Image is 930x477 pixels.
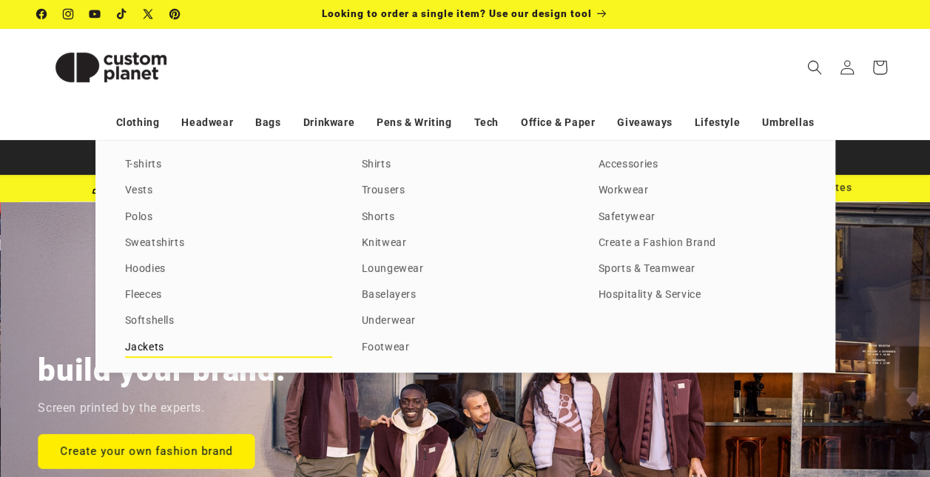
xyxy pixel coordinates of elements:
a: Hospitality & Service [599,285,806,305]
a: T-shirts [125,155,332,175]
a: Shirts [362,155,569,175]
h2: build your brand. [38,350,286,390]
a: Knitwear [362,233,569,253]
a: Headwear [181,110,233,136]
a: Fleeces [125,285,332,305]
a: Clothing [116,110,160,136]
a: Safetywear [599,207,806,227]
a: Loungewear [362,259,569,279]
a: Workwear [599,181,806,201]
a: Tech [474,110,498,136]
span: Looking to order a single item? Use our design tool [321,7,591,19]
a: Sweatshirts [125,233,332,253]
a: Bags [255,110,280,136]
img: Custom Planet [37,34,185,101]
a: Shorts [362,207,569,227]
a: Office & Paper [521,110,595,136]
p: Screen printed by the experts. [38,398,204,419]
a: Create a Fashion Brand [599,233,806,253]
a: Underwear [362,311,569,331]
a: Baselayers [362,285,569,305]
a: Create your own fashion brand [38,433,255,468]
a: Polos [125,207,332,227]
a: Umbrellas [762,110,814,136]
a: Lifestyle [695,110,740,136]
a: Footwear [362,338,569,358]
a: Drinkware [303,110,354,136]
a: Trousers [362,181,569,201]
a: Sports & Teamwear [599,259,806,279]
a: Pens & Writing [377,110,451,136]
a: Giveaways [617,110,672,136]
a: Accessories [599,155,806,175]
a: Jackets [125,338,332,358]
a: Custom Planet [32,28,191,106]
summary: Search [798,51,831,84]
a: Hoodies [125,259,332,279]
iframe: Chat Widget [683,317,930,477]
a: Softshells [125,311,332,331]
a: Vests [125,181,332,201]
